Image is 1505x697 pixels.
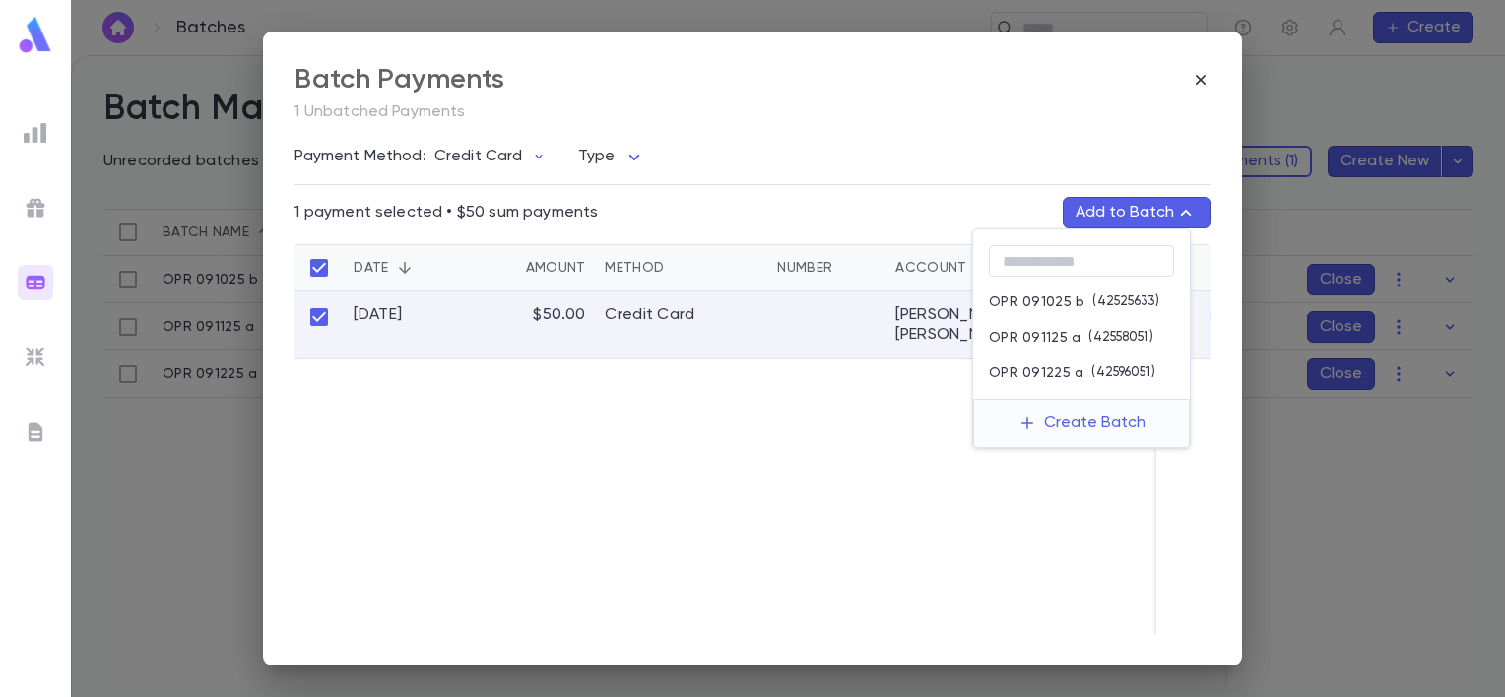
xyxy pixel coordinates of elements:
p: OPR 091025 b [989,294,1084,310]
p: ( 42525633 ) [1084,292,1158,312]
button: Create Batch [1007,408,1157,439]
p: OPR 091125 a [989,330,1080,346]
p: ( 42596051 ) [1083,363,1154,383]
div: OPR 091225 a(42596051) [973,355,1190,391]
p: ( 42558051 ) [1080,328,1152,348]
div: OPR 091025 b(42525633) [973,285,1190,320]
p: OPR 091225 a [989,365,1083,381]
div: OPR 091125 a(42558051) [973,320,1190,355]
